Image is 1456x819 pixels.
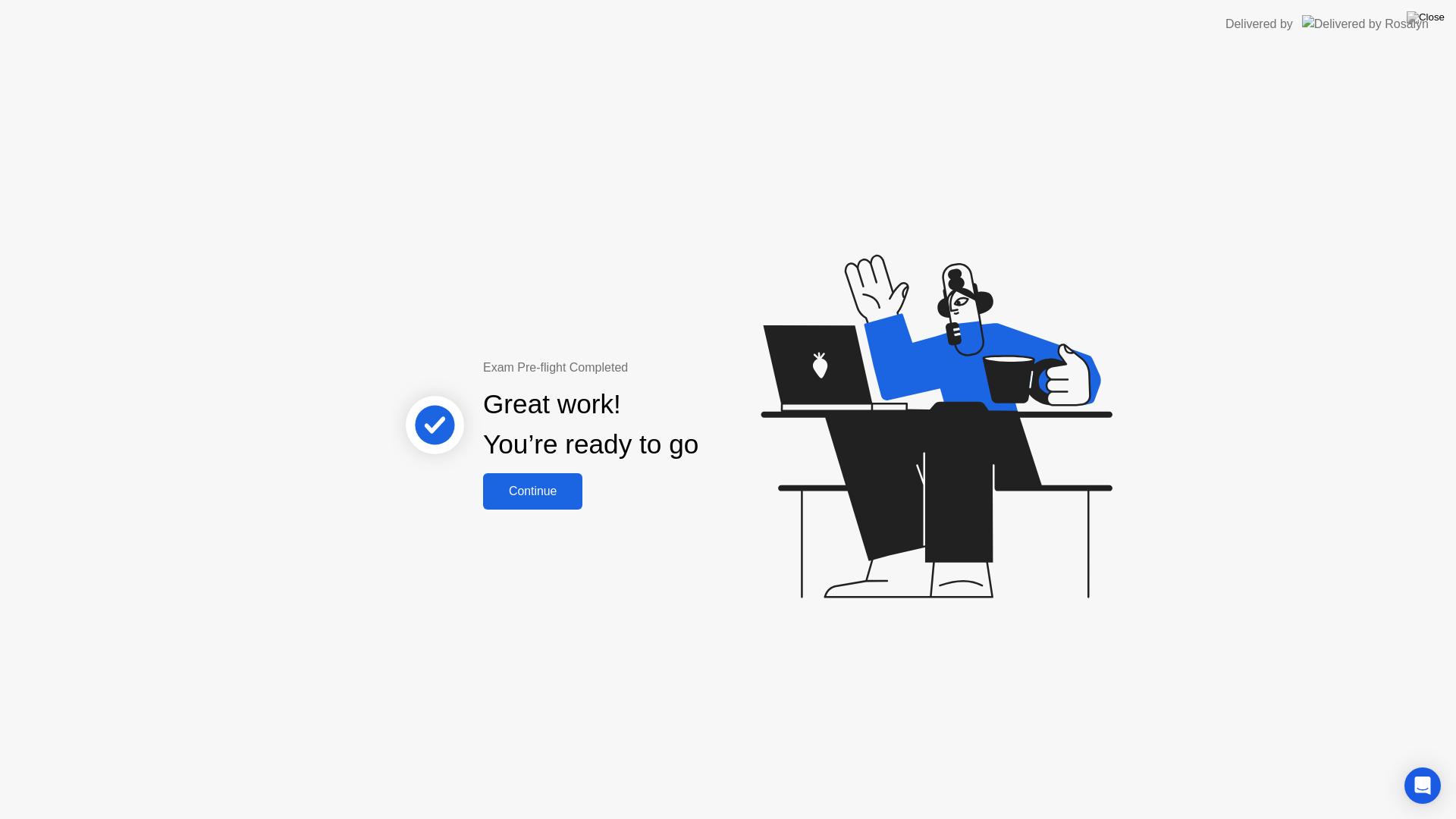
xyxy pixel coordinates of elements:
div: Open Intercom Messenger [1404,767,1441,804]
div: Continue [488,485,578,498]
img: Close [1407,11,1445,24]
div: Delivered by [1225,15,1293,33]
div: Exam Pre-flight Completed [483,359,796,377]
div: Great work! You’re ready to go [483,384,698,465]
button: Continue [483,473,582,510]
img: Delivered by Rosalyn [1302,15,1429,33]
